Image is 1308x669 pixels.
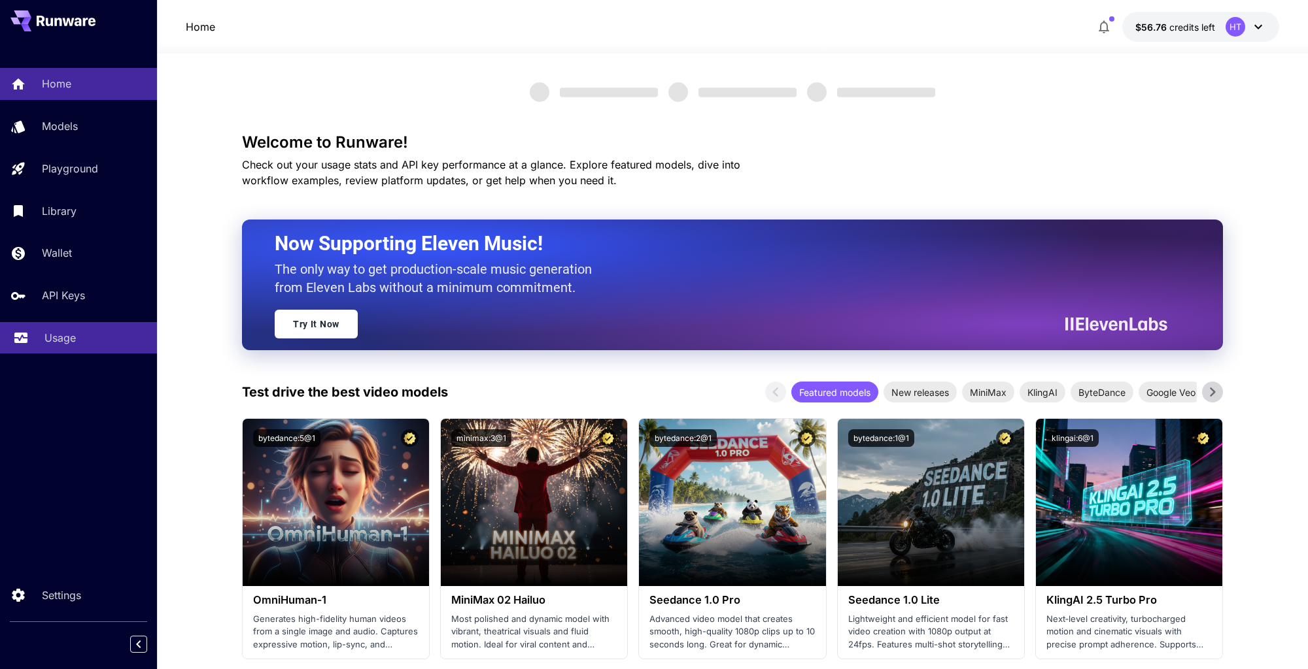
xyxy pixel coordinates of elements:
[884,382,957,402] div: New releases
[1036,419,1222,586] img: alt
[649,429,717,447] button: bytedance:2@1
[639,419,825,586] img: alt
[42,245,72,261] p: Wallet
[253,429,320,447] button: bytedance:5@1
[1139,382,1203,402] div: Google Veo
[44,330,76,346] p: Usage
[791,385,878,399] span: Featured models
[649,594,815,606] h3: Seedance 1.0 Pro
[1139,385,1203,399] span: Google Veo
[1194,429,1212,447] button: Certified Model – Vetted for best performance and includes a commercial license.
[253,594,419,606] h3: OmniHuman‑1
[1046,594,1212,606] h3: KlingAI 2.5 Turbo Pro
[848,594,1014,606] h3: Seedance 1.0 Lite
[649,613,815,651] p: Advanced video model that creates smooth, high-quality 1080p clips up to 10 seconds long. Great f...
[42,287,85,303] p: API Keys
[42,118,78,134] p: Models
[1135,20,1215,34] div: $56.76488
[242,133,1223,152] h3: Welcome to Runware!
[1046,429,1099,447] button: klingai:6@1
[838,419,1024,586] img: alt
[962,382,1014,402] div: MiniMax
[451,429,511,447] button: minimax:3@1
[996,429,1014,447] button: Certified Model – Vetted for best performance and includes a commercial license.
[848,429,914,447] button: bytedance:1@1
[451,613,617,651] p: Most polished and dynamic model with vibrant, theatrical visuals and fluid motion. Ideal for vira...
[42,203,77,219] p: Library
[798,429,816,447] button: Certified Model – Vetted for best performance and includes a commercial license.
[401,429,419,447] button: Certified Model – Vetted for best performance and includes a commercial license.
[1020,385,1065,399] span: KlingAI
[1020,382,1065,402] div: KlingAI
[848,613,1014,651] p: Lightweight and efficient model for fast video creation with 1080p output at 24fps. Features mult...
[275,310,358,338] a: Try It Now
[1135,22,1169,33] span: $56.76
[42,587,81,603] p: Settings
[42,76,71,91] p: Home
[1071,385,1133,399] span: ByteDance
[791,382,878,402] div: Featured models
[186,19,215,35] nav: breadcrumb
[1046,613,1212,651] p: Next‑level creativity, turbocharged motion and cinematic visuals with precise prompt adherence. S...
[1169,22,1215,33] span: credits left
[242,382,448,402] p: Test drive the best video models
[42,161,98,176] p: Playground
[275,260,602,297] p: The only way to get production-scale music generation from Eleven Labs without a minimum commitment.
[441,419,627,586] img: alt
[242,158,740,187] span: Check out your usage stats and API key performance at a glance. Explore featured models, dive int...
[1071,382,1133,402] div: ByteDance
[451,594,617,606] h3: MiniMax 02 Hailuo
[599,429,617,447] button: Certified Model – Vetted for best performance and includes a commercial license.
[884,385,957,399] span: New releases
[140,632,157,656] div: Collapse sidebar
[1122,12,1279,42] button: $56.76488HT
[253,613,419,651] p: Generates high-fidelity human videos from a single image and audio. Captures expressive motion, l...
[243,419,429,586] img: alt
[962,385,1014,399] span: MiniMax
[275,231,1158,256] h2: Now Supporting Eleven Music!
[1226,17,1245,37] div: HT
[130,636,147,653] button: Collapse sidebar
[186,19,215,35] a: Home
